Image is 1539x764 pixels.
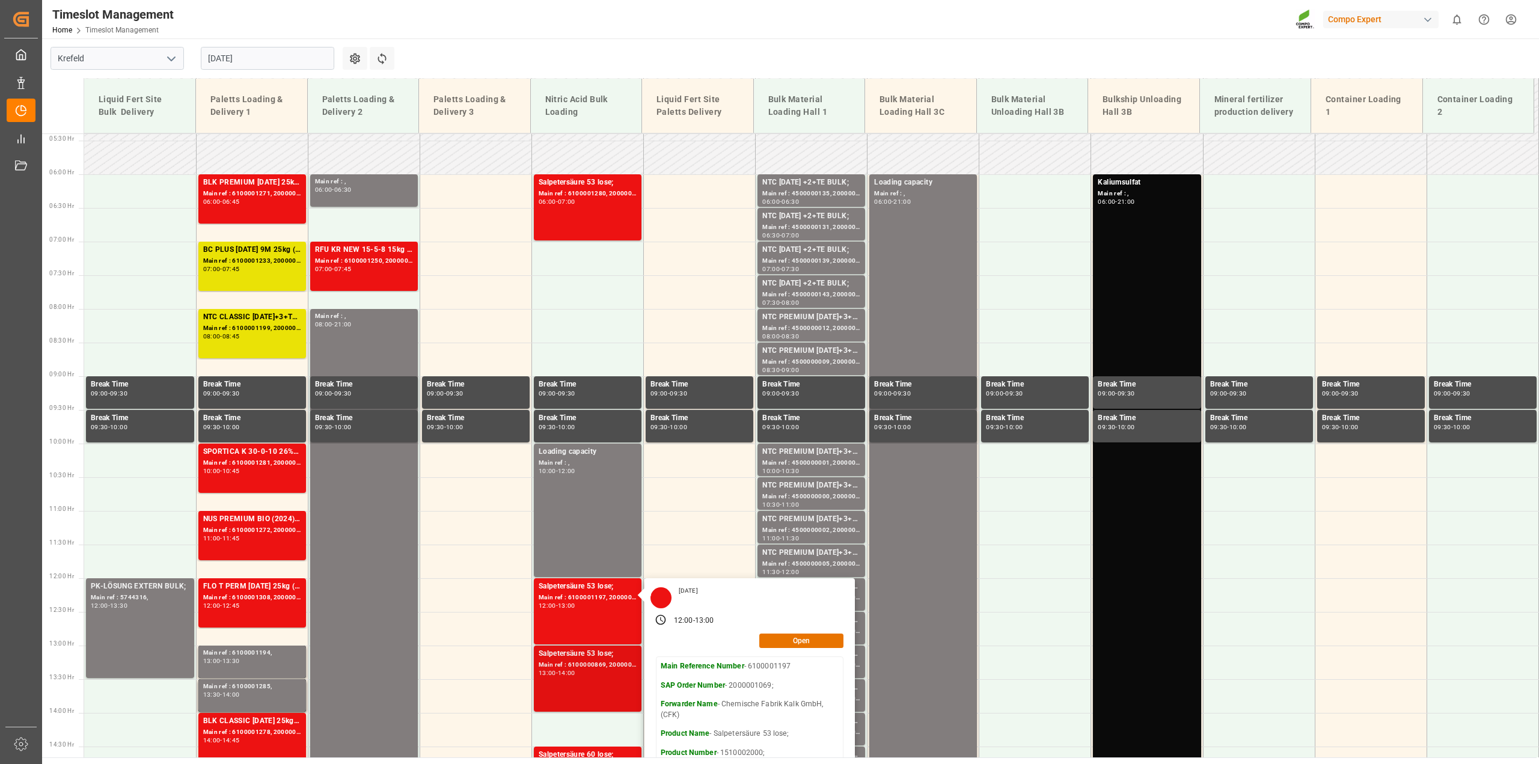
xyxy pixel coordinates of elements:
[203,199,221,204] div: 06:00
[986,424,1003,430] div: 09:30
[780,391,782,396] div: -
[762,345,860,357] div: NTC PREMIUM [DATE]+3+TE BULK;
[539,391,556,396] div: 09:00
[203,525,301,536] div: Main ref : 6100001272, 2000001102; 2000000777;2000001102;
[220,603,222,608] div: -
[203,513,301,525] div: NUS PREMIUM BIO (2024) 10L(x60) PL,FR*PD;EST TE-MAX BS 11-48 300kg (x2) BB;BFL P-MAX SL 20L (X48)...
[110,424,127,430] div: 10:00
[1321,88,1413,123] div: Container Loading 1
[558,603,575,608] div: 13:00
[1210,379,1308,391] div: Break Time
[762,525,860,536] div: Main ref : 4500000002, 2000000014;
[539,603,556,608] div: 12:00
[695,616,714,626] div: 13:00
[49,506,74,512] span: 11:00 Hr
[762,357,860,367] div: Main ref : 4500000009, 2000000014;
[762,222,860,233] div: Main ref : 4500000131, 2000000058;
[203,581,301,593] div: FLO T PERM [DATE] 25kg (x40) INT;
[315,266,332,272] div: 07:00
[203,458,301,468] div: Main ref : 6100001281, 2000001115;
[539,581,637,593] div: Salpetersäure 53 lose;
[1443,6,1470,33] button: show 0 new notifications
[1098,412,1196,424] div: Break Time
[203,536,221,541] div: 11:00
[874,391,892,396] div: 09:00
[52,5,174,23] div: Timeslot Management
[1323,8,1443,31] button: Compo Expert
[315,322,332,327] div: 08:00
[220,738,222,743] div: -
[762,266,780,272] div: 07:00
[91,412,189,424] div: Break Time
[222,536,240,541] div: 11:45
[203,682,301,692] div: Main ref : 6100001285,
[762,233,780,238] div: 06:30
[780,199,782,204] div: -
[874,412,972,424] div: Break Time
[108,424,110,430] div: -
[334,266,352,272] div: 07:45
[222,658,240,664] div: 13:30
[220,199,222,204] div: -
[1453,391,1470,396] div: 09:30
[1210,88,1302,123] div: Mineral fertilizer production delivery
[762,290,860,300] div: Main ref : 4500000143, 2000000058;
[220,334,222,339] div: -
[203,311,301,323] div: NTC CLASSIC [DATE]+3+TE 600kg BB;
[1098,379,1196,391] div: Break Time
[332,187,334,192] div: -
[1470,6,1498,33] button: Help Center
[558,199,575,204] div: 07:00
[162,49,180,68] button: open menu
[315,424,332,430] div: 09:30
[782,300,799,305] div: 08:00
[1210,391,1228,396] div: 09:00
[762,189,860,199] div: Main ref : 4500000135, 2000000058;
[892,424,893,430] div: -
[661,662,744,670] strong: Main Reference Number
[49,539,74,546] span: 11:30 Hr
[762,210,860,222] div: NTC [DATE] +2+TE BULK;
[1453,424,1470,430] div: 10:00
[668,424,670,430] div: -
[892,199,893,204] div: -
[444,424,446,430] div: -
[1098,391,1115,396] div: 09:00
[220,692,222,697] div: -
[670,424,687,430] div: 10:00
[539,424,556,430] div: 09:30
[1210,412,1308,424] div: Break Time
[220,391,222,396] div: -
[91,424,108,430] div: 09:30
[222,391,240,396] div: 09:30
[427,391,444,396] div: 09:00
[49,472,74,478] span: 10:30 Hr
[1434,379,1532,391] div: Break Time
[1451,424,1453,430] div: -
[203,446,301,458] div: SPORTICA K 30-0-10 26%UH 25kg (x40) INT;FLO T PERM [DATE] 25kg (x40) INT;BLK CLASSIC [DATE] 25kg(...
[222,603,240,608] div: 12:45
[203,177,301,189] div: BLK PREMIUM [DATE] 25kg(x40)D,EN,PL,FNL;NTC PREMIUM [DATE] 25kg (x40) D,EN,PL;
[203,603,221,608] div: 12:00
[427,379,525,391] div: Break Time
[203,658,221,664] div: 13:00
[1322,379,1420,391] div: Break Time
[220,536,222,541] div: -
[540,88,632,123] div: Nitric Acid Bulk Loading
[874,199,892,204] div: 06:00
[661,680,839,691] p: - 2000001069;
[762,367,780,373] div: 08:30
[762,311,860,323] div: NTC PREMIUM [DATE]+3+TE BULK;
[49,135,74,142] span: 05:30 Hr
[91,581,189,593] div: PK-LÖSUNG EXTERN BULK;
[782,266,799,272] div: 07:30
[675,587,702,595] div: [DATE]
[762,513,860,525] div: NTC PREMIUM [DATE]+3+TE BULK;
[539,593,637,603] div: Main ref : 6100001197, 2000001069;
[762,300,780,305] div: 07:30
[539,458,637,468] div: Main ref : ,
[203,244,301,256] div: BC PLUS [DATE] 9M 25kg (x42) INT;BC HIGH K [DATE] 6M 25kg (x42) INT;BC PLUS [DATE] 12M 25kg (x42)...
[1118,391,1135,396] div: 09:30
[203,692,221,697] div: 13:30
[1098,88,1190,123] div: Bulkship Unloading Hall 3B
